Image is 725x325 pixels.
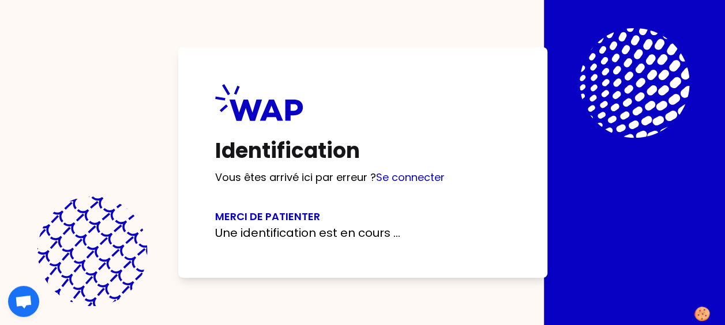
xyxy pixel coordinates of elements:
div: Ouvrir le chat [8,286,39,317]
h3: Merci de patienter [215,209,510,225]
p: Une identification est en cours ... [215,225,510,241]
a: Se connecter [376,170,445,184]
p: Vous êtes arrivé ici par erreur ? [215,169,510,186]
h1: Identification [215,139,510,162]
